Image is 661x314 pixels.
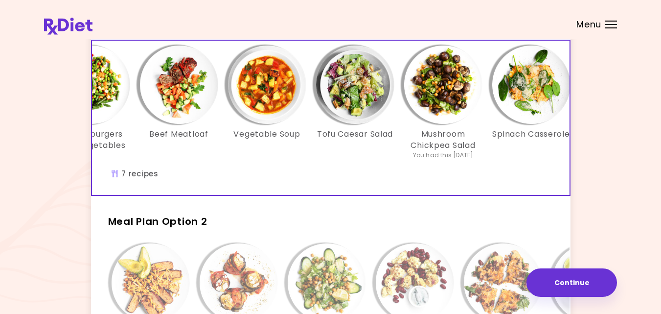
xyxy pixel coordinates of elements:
h3: Vegetable Soup [233,129,300,140]
span: Meal Plan Option 2 [108,215,207,228]
div: Info - Spinach Casserole - Meal Plan Option 1 (Selected) [487,46,575,160]
div: Info - Beef Meatloaf - Meal Plan Option 1 (Selected) [135,46,223,160]
img: RxDiet [44,18,92,35]
div: Info - Mushroom Chickpea Salad - Meal Plan Option 1 (Selected) [399,46,487,160]
div: Info - Vegetable Soup - Meal Plan Option 1 (Selected) [223,46,311,160]
h3: Beef Meatloaf [149,129,208,140]
div: You had this [DATE] [413,151,474,160]
h3: Spinach Casserole [492,129,570,140]
div: Info - Tofu Caesar Salad - Meal Plan Option 1 (Selected) [311,46,399,160]
span: Menu [576,20,601,29]
h3: Tofu Caesar Salad [317,129,393,140]
button: Continue [526,268,617,297]
h3: Mushroom Chickpea Salad [404,129,482,151]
